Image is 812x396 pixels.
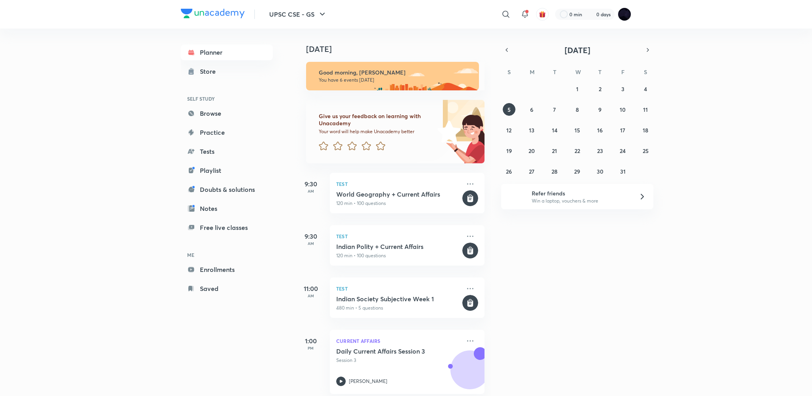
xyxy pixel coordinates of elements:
button: October 16, 2025 [594,124,606,136]
p: 120 min • 100 questions [336,200,461,207]
p: Test [336,231,461,241]
button: October 24, 2025 [617,144,629,157]
button: October 22, 2025 [571,144,584,157]
abbr: October 14, 2025 [552,126,557,134]
abbr: October 1, 2025 [576,85,578,93]
abbr: Saturday [644,68,647,76]
button: October 26, 2025 [503,165,515,178]
abbr: October 25, 2025 [643,147,649,155]
button: UPSC CSE - GS [264,6,332,22]
button: October 1, 2025 [571,82,584,95]
a: Planner [181,44,273,60]
button: October 7, 2025 [548,103,561,116]
h5: Indian Society Subjective Week 1 [336,295,461,303]
abbr: October 26, 2025 [506,168,512,175]
h5: 9:30 [295,179,327,189]
p: You have 6 events [DATE] [319,77,472,83]
h6: ME [181,248,273,262]
abbr: October 23, 2025 [597,147,603,155]
abbr: October 2, 2025 [599,85,601,93]
a: Notes [181,201,273,216]
abbr: October 5, 2025 [507,106,511,113]
p: 120 min • 100 questions [336,252,461,259]
p: Test [336,179,461,189]
abbr: October 15, 2025 [575,126,580,134]
p: AM [295,241,327,246]
a: Practice [181,124,273,140]
h5: World Geography + Current Affairs [336,190,461,198]
a: Browse [181,105,273,121]
abbr: October 18, 2025 [643,126,648,134]
a: Saved [181,281,273,297]
h6: Give us your feedback on learning with Unacademy [319,113,435,127]
p: 480 min • 5 questions [336,304,461,312]
abbr: October 7, 2025 [553,106,556,113]
abbr: October 24, 2025 [620,147,626,155]
button: October 6, 2025 [525,103,538,116]
a: Store [181,63,273,79]
button: October 12, 2025 [503,124,515,136]
button: October 11, 2025 [639,103,652,116]
img: streak [587,10,595,18]
button: avatar [536,8,549,21]
abbr: October 20, 2025 [529,147,535,155]
abbr: October 29, 2025 [574,168,580,175]
button: October 28, 2025 [548,165,561,178]
img: Megha Gor [618,8,631,21]
img: feedback_image [410,100,485,163]
h5: 1:00 [295,336,327,346]
p: Your word will help make Unacademy better [319,128,435,135]
img: avatar [539,11,546,18]
abbr: October 30, 2025 [597,168,603,175]
abbr: October 19, 2025 [506,147,512,155]
abbr: October 12, 2025 [506,126,511,134]
h5: Daily Current Affairs Session 3 [336,347,435,355]
p: Test [336,284,461,293]
h5: Indian Polity + Current Affairs [336,243,461,251]
h5: 9:30 [295,231,327,241]
p: [PERSON_NAME] [349,378,387,385]
abbr: October 8, 2025 [576,106,579,113]
abbr: October 22, 2025 [575,147,580,155]
h5: 11:00 [295,284,327,293]
p: Current Affairs [336,336,461,346]
p: AM [295,189,327,193]
abbr: Wednesday [575,68,581,76]
a: Playlist [181,163,273,178]
button: October 18, 2025 [639,124,652,136]
button: October 15, 2025 [571,124,584,136]
button: October 4, 2025 [639,82,652,95]
button: October 13, 2025 [525,124,538,136]
a: Tests [181,143,273,159]
button: October 21, 2025 [548,144,561,157]
abbr: October 4, 2025 [644,85,647,93]
button: October 3, 2025 [617,82,629,95]
abbr: October 28, 2025 [552,168,557,175]
abbr: October 3, 2025 [621,85,624,93]
abbr: October 11, 2025 [643,106,648,113]
button: October 27, 2025 [525,165,538,178]
a: Free live classes [181,220,273,235]
button: October 14, 2025 [548,124,561,136]
abbr: October 10, 2025 [620,106,626,113]
abbr: October 21, 2025 [552,147,557,155]
img: referral [507,189,523,205]
abbr: October 13, 2025 [529,126,534,134]
abbr: October 27, 2025 [529,168,534,175]
button: October 23, 2025 [594,144,606,157]
h6: Good morning, [PERSON_NAME] [319,69,472,76]
button: October 5, 2025 [503,103,515,116]
abbr: Thursday [598,68,601,76]
p: Session 3 [336,357,461,364]
div: Store [200,67,220,76]
abbr: October 31, 2025 [620,168,626,175]
button: October 29, 2025 [571,165,584,178]
abbr: October 17, 2025 [620,126,625,134]
button: October 20, 2025 [525,144,538,157]
button: October 2, 2025 [594,82,606,95]
abbr: October 16, 2025 [597,126,603,134]
abbr: October 9, 2025 [598,106,601,113]
p: Win a laptop, vouchers & more [532,197,629,205]
h6: SELF STUDY [181,92,273,105]
abbr: Friday [621,68,624,76]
